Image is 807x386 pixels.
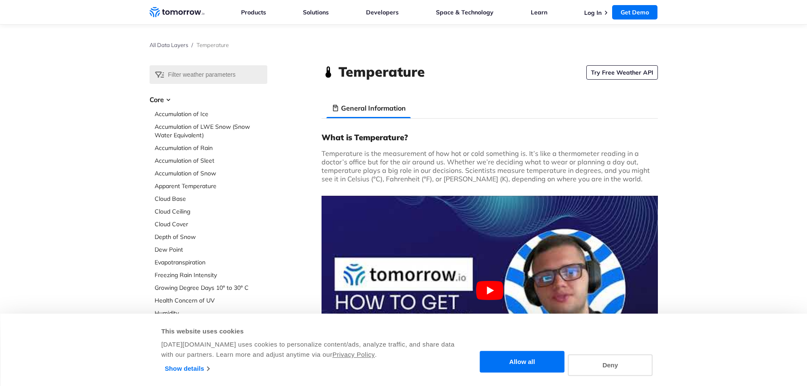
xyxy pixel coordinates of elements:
[155,258,267,267] a: Evapotranspiration
[155,144,267,152] a: Accumulation of Rain
[150,6,205,19] a: Home link
[155,296,267,305] a: Health Concern of UV
[155,245,267,254] a: Dew Point
[322,196,658,385] button: Play Youtube video
[155,283,267,292] a: Growing Degree Days 10° to 30° C
[150,94,267,105] h3: Core
[322,149,658,183] p: Temperature is the measurement of how hot or cold something is. It’s like a thermometer reading i...
[480,351,565,373] button: Allow all
[155,169,267,178] a: Accumulation of Snow
[241,8,266,16] a: Products
[155,156,267,165] a: Accumulation of Sleet
[586,65,658,80] a: Try Free Weather API
[155,110,267,118] a: Accumulation of Ice
[155,122,267,139] a: Accumulation of LWE Snow (Snow Water Equivalent)
[155,207,267,216] a: Cloud Ceiling
[341,103,406,113] h3: General Information
[327,98,411,118] li: General Information
[322,132,658,142] h3: What is Temperature?
[155,233,267,241] a: Depth of Snow
[436,8,494,16] a: Space & Technology
[191,42,193,48] span: /
[161,326,456,336] div: This website uses cookies
[568,354,653,376] button: Deny
[150,65,267,84] input: Filter weather parameters
[303,8,329,16] a: Solutions
[155,182,267,190] a: Apparent Temperature
[338,62,425,81] h1: Temperature
[155,271,267,279] a: Freezing Rain Intensity
[155,309,267,317] a: Humidity
[197,42,229,48] span: Temperature
[150,42,188,48] a: All Data Layers
[366,8,399,16] a: Developers
[531,8,547,16] a: Learn
[155,194,267,203] a: Cloud Base
[161,339,456,360] div: [DATE][DOMAIN_NAME] uses cookies to personalize content/ads, analyze traffic, and share data with...
[612,5,657,19] a: Get Demo
[155,220,267,228] a: Cloud Cover
[584,9,602,17] a: Log In
[333,351,375,358] a: Privacy Policy
[165,362,209,375] a: Show details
